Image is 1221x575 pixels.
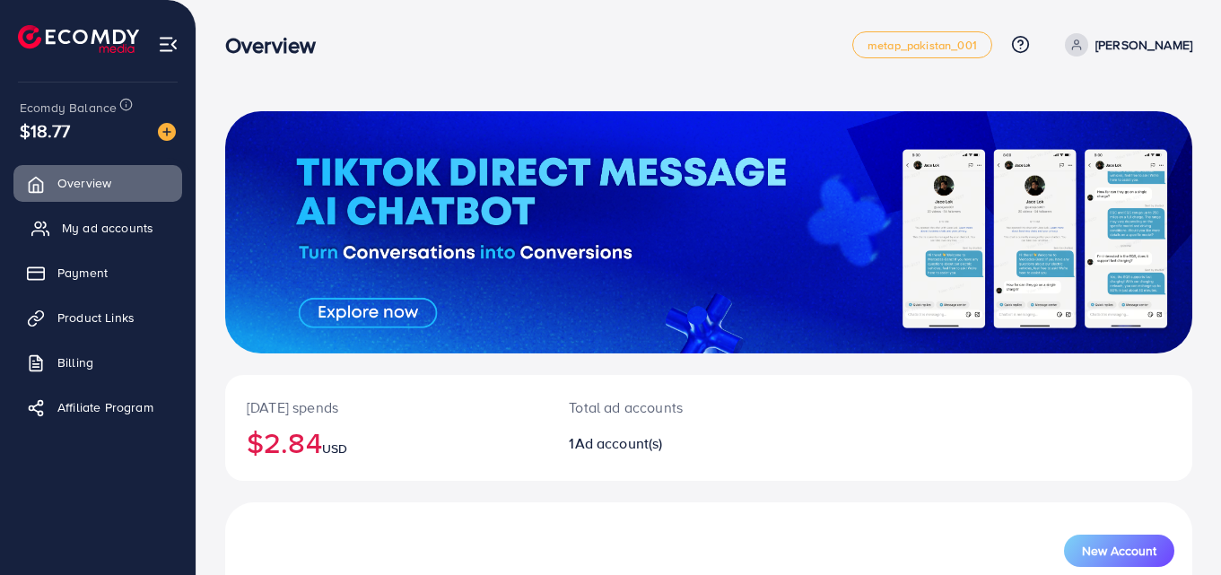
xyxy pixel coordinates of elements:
[20,99,117,117] span: Ecomdy Balance
[13,300,182,335] a: Product Links
[575,433,663,453] span: Ad account(s)
[225,32,330,58] h3: Overview
[158,123,176,141] img: image
[13,210,182,246] a: My ad accounts
[1064,535,1174,567] button: New Account
[57,264,108,282] span: Payment
[18,25,139,53] img: logo
[158,34,179,55] img: menu
[1095,34,1192,56] p: [PERSON_NAME]
[569,435,768,452] h2: 1
[13,255,182,291] a: Payment
[569,396,768,418] p: Total ad accounts
[57,309,135,327] span: Product Links
[247,396,526,418] p: [DATE] spends
[13,389,182,425] a: Affiliate Program
[868,39,977,51] span: metap_pakistan_001
[13,344,182,380] a: Billing
[57,353,93,371] span: Billing
[1058,33,1192,57] a: [PERSON_NAME]
[62,219,153,237] span: My ad accounts
[13,165,182,201] a: Overview
[1082,545,1156,557] span: New Account
[852,31,992,58] a: metap_pakistan_001
[20,118,70,144] span: $18.77
[1145,494,1208,562] iframe: Chat
[247,425,526,459] h2: $2.84
[57,174,111,192] span: Overview
[57,398,153,416] span: Affiliate Program
[322,440,347,457] span: USD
